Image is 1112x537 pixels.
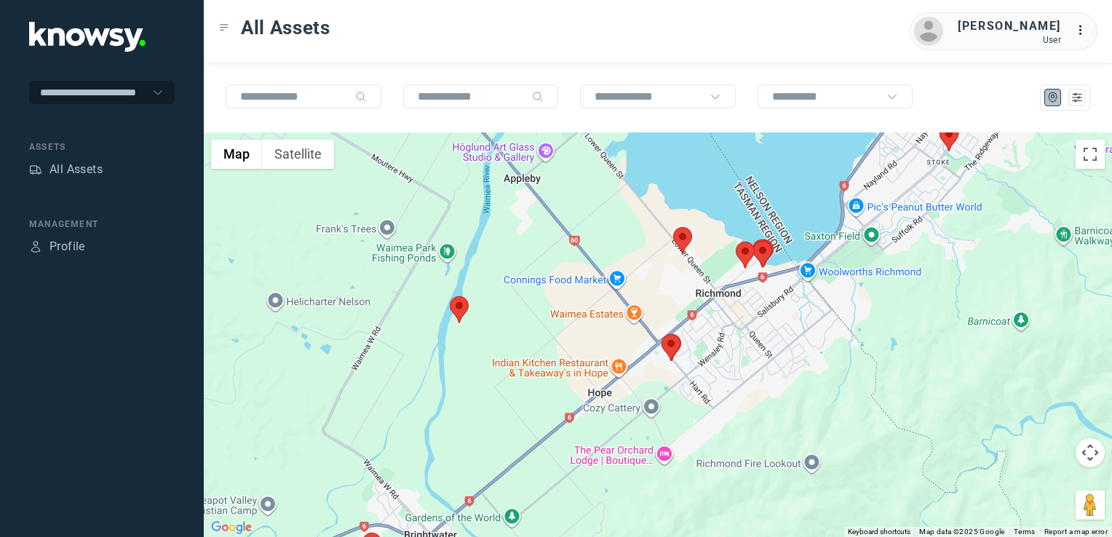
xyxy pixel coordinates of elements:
[1076,22,1093,39] div: :
[207,518,255,537] a: Open this area in Google Maps (opens a new window)
[1047,91,1060,104] div: Map
[1076,490,1105,520] button: Drag Pegman onto the map to open Street View
[1044,528,1108,536] a: Report a map error
[532,91,544,103] div: Search
[29,22,146,52] img: Application Logo
[262,140,334,169] button: Show satellite imagery
[848,527,910,537] button: Keyboard shortcuts
[1076,25,1091,36] tspan: ...
[914,17,943,46] img: avatar.png
[919,528,1004,536] span: Map data ©2025 Google
[958,35,1061,45] div: User
[49,238,85,255] div: Profile
[207,518,255,537] img: Google
[29,240,42,253] div: Profile
[355,91,367,103] div: Search
[1071,91,1084,104] div: List
[1076,140,1105,169] button: Toggle fullscreen view
[29,161,103,178] a: AssetsAll Assets
[1014,528,1036,536] a: Terms (opens in new tab)
[29,163,42,176] div: Assets
[211,140,262,169] button: Show street map
[29,218,175,231] div: Management
[49,161,103,178] div: All Assets
[1076,438,1105,467] button: Map camera controls
[958,17,1061,35] div: [PERSON_NAME]
[241,15,330,41] span: All Assets
[219,23,229,33] div: Toggle Menu
[1076,22,1093,41] div: :
[29,140,175,154] div: Assets
[29,238,85,255] a: ProfileProfile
